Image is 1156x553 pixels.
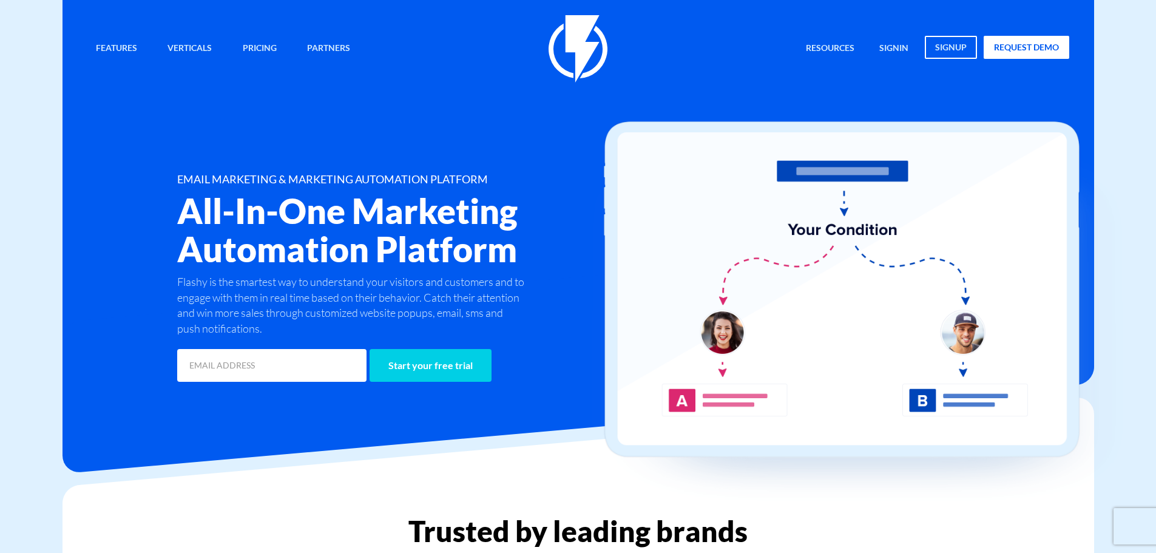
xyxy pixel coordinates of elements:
input: EMAIL ADDRESS [177,349,367,382]
a: Features [87,36,146,62]
a: Pricing [234,36,286,62]
h2: All-In-One Marketing Automation Platform [177,192,651,268]
a: signup [925,36,977,59]
a: Resources [797,36,864,62]
h1: EMAIL MARKETING & MARKETING AUTOMATION PLATFORM [177,174,651,186]
a: request demo [984,36,1069,59]
p: Flashy is the smartest way to understand your visitors and customers and to engage with them in r... [177,274,528,337]
a: Partners [298,36,359,62]
h2: Trusted by leading brands [63,515,1094,547]
input: Start your free trial [370,349,492,382]
a: signin [870,36,918,62]
a: Verticals [158,36,221,62]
